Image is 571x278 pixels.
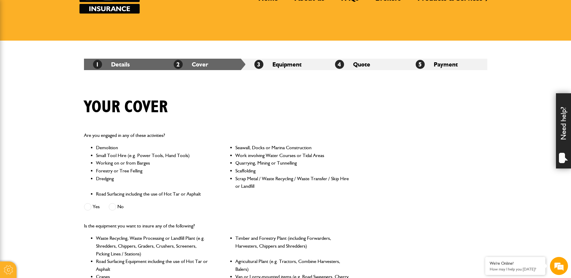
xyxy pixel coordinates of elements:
span: 1 [93,60,102,69]
span: 5 [416,60,425,69]
li: Demolition [96,144,210,152]
input: Enter your email address [8,73,110,87]
label: No [109,203,124,211]
li: Road Surfacing including the use of Hot Tar or Asphalt [96,190,210,198]
a: 1Details [93,61,130,68]
li: Timber and Forestry Plant (including Forwarders, Harvesters, Chippers and Shredders) [235,234,349,258]
li: Agricultural Plant (e.g. Tractors, Combine Harvesters, Balers) [235,258,349,273]
li: Cover [165,59,245,70]
li: Waste Recycling, Waste Processing or Landfill Plant (e.g. Shredders, Chippers, Graders, Crushers,... [96,234,210,258]
li: Quarrying, Mining or Tunnelling [235,159,349,167]
h1: Your cover [84,97,168,117]
input: Enter your last name [8,56,110,69]
li: Scaffolding [235,167,349,175]
span: 4 [335,60,344,69]
div: Need help? [556,93,571,168]
span: 3 [254,60,263,69]
li: Quote [326,59,407,70]
div: Chat with us now [31,34,101,42]
span: 2 [174,60,183,69]
li: Payment [407,59,487,70]
p: How may I help you today? [490,267,541,271]
li: Seawall, Docks or Marina Construction [235,144,349,152]
p: Are you engaged in any of these activities? [84,131,350,139]
li: Dredging [96,175,210,190]
li: Small Tool Hire (e.g. Power Tools, Hand Tools) [96,152,210,159]
img: d_20077148190_company_1631870298795_20077148190 [10,33,25,42]
input: Enter your phone number [8,91,110,104]
div: We're Online! [490,261,541,266]
p: Is the equipment you want to insure any of the following? [84,222,350,230]
li: Scrap Metal / Waste Recycling / Waste Transfer / Skip Hire or Landfill [235,175,349,190]
li: Equipment [245,59,326,70]
li: Road Surfacing Equipment including the use of Hot Tar or Asphalt [96,258,210,273]
li: Forestry or Tree Felling [96,167,210,175]
li: Working on or from Barges [96,159,210,167]
li: Work involving Water Courses or Tidal Areas [235,152,349,159]
div: Minimize live chat window [99,3,113,17]
label: Yes [84,203,100,211]
em: Start Chat [82,185,109,193]
textarea: Type your message and hit 'Enter' [8,109,110,180]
